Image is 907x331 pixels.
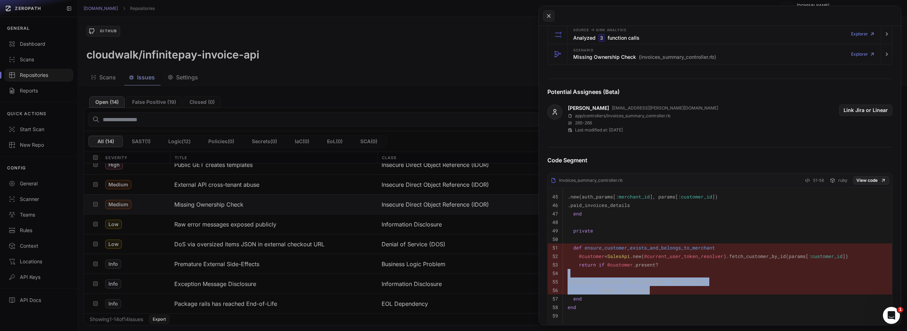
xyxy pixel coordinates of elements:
span: return [579,262,596,268]
span: 51-56 [813,176,824,185]
span: @customer [579,253,604,259]
span: ruby [838,178,847,183]
h4: Potential Assignees (Beta) [547,88,892,96]
code: 51 [552,245,558,251]
span: end [573,211,582,217]
span: json: [585,279,599,285]
code: .present? [568,262,658,268]
button: Link Jira or Linear [839,105,892,116]
p: Last modified at: [DATE] [575,127,623,133]
code: 58 [552,304,558,310]
code: 50 [552,236,558,242]
span: ensure_customer_exists_and_belongs_to_merchant [585,245,715,251]
code: 46 [552,202,558,208]
code: .paid_invoices_details [568,202,630,208]
code: 53 [552,262,558,268]
code: 59 [552,313,558,319]
span: end [568,304,576,310]
span: private [573,228,593,234]
code: 56 [552,287,558,293]
span: message: [644,279,667,285]
p: app/controllers/invoices_summary_controller.rb [575,113,670,119]
span: success: [602,279,624,285]
span: :customer_id [678,193,712,200]
span: 1 [897,307,903,313]
span: status: [599,287,619,293]
code: 57 [552,296,558,302]
span: end [573,296,582,302]
code: .new(auth_params[ ], params[ ]) [568,193,718,200]
code: 49 [552,228,558,234]
code: 54 [552,270,558,276]
code: render { , }, [568,279,706,285]
code: 45 [552,193,558,200]
span: :merchant_id [616,193,650,200]
span: :not_found [621,287,650,293]
code: = .new( ).fetch_customer_by_id(params[ ]) [568,253,848,259]
h4: Code Segment [547,156,892,164]
p: [EMAIL_ADDRESS][PERSON_NAME][DOMAIN_NAME] [612,105,718,111]
code: 55 [552,279,558,285]
a: View code [853,176,889,185]
div: invoices_summary_controller.rb [551,178,622,183]
span: 'Not found' [670,279,701,285]
p: 265 - 266 [575,120,592,126]
span: false [627,279,641,285]
span: @customer [607,262,633,268]
code: 52 [552,253,558,259]
iframe: Intercom live chat [883,307,900,324]
code: 47 [552,211,558,217]
span: def [573,245,582,251]
span: SalesApi [607,253,630,259]
span: :customer_id [809,253,843,259]
a: [PERSON_NAME] [568,105,609,112]
span: @current_user_token_resolver [644,253,723,259]
span: if [599,262,604,268]
code: 48 [552,219,558,225]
